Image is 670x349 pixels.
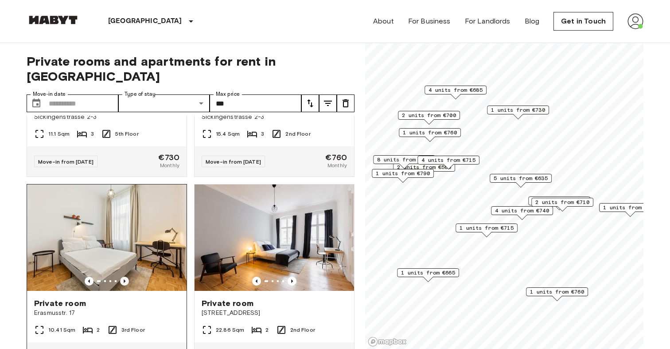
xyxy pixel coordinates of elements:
a: About [373,16,394,27]
span: 1 units from €715 [460,224,514,232]
span: Sickingenstrasse 2-3 [34,113,179,122]
span: 2nd Floor [290,326,315,334]
span: Private room [202,298,253,309]
span: 2 units from €700 [402,111,456,119]
span: 11.1 Sqm [48,130,70,138]
span: 2 [265,326,269,334]
div: Map marker [456,224,518,237]
span: 2 units from €710 [535,198,589,206]
div: Map marker [372,169,434,183]
span: Sickingenstrasse 2-3 [202,113,347,122]
a: For Business [408,16,451,27]
span: Move-in from [DATE] [38,158,93,165]
button: Previous image [288,277,296,286]
div: Map marker [425,86,487,99]
a: For Landlords [465,16,510,27]
label: Max price [216,90,240,98]
img: Marketing picture of unit DE-01-015-001-01H [27,184,187,291]
a: Get in Touch [553,12,613,31]
div: Map marker [398,111,460,125]
span: Private rooms and apartments for rent in [GEOGRAPHIC_DATA] [27,54,354,84]
button: Previous image [252,277,261,286]
span: 2nd Floor [285,130,310,138]
div: Map marker [487,106,549,119]
span: 1 units from €760 [530,288,584,296]
div: Map marker [528,196,590,210]
label: Type of stay [125,90,156,98]
span: 4 units from €740 [495,207,549,215]
span: 3 [91,130,94,138]
div: Map marker [399,128,461,142]
button: Previous image [85,277,93,286]
span: Move-in from [DATE] [206,158,261,165]
span: 1 units from €730 [491,106,545,114]
div: Map marker [599,203,661,217]
span: 4 units from €715 [421,156,475,164]
span: Monthly [327,161,347,169]
div: Map marker [526,287,588,301]
button: tune [319,94,337,112]
span: 1 units from €790 [376,169,430,177]
p: [GEOGRAPHIC_DATA] [108,16,182,27]
span: Erasmusstr. 17 [34,309,179,318]
label: Move-in date [33,90,66,98]
img: Marketing picture of unit DE-01-266-01H [195,184,354,291]
span: €760 [325,153,347,161]
span: 1 units from €760 [403,129,457,137]
div: Map marker [397,268,459,282]
div: Map marker [531,198,593,212]
span: 1 units from €710 [532,197,586,205]
span: 22.86 Sqm [216,326,244,334]
span: 5th Floor [115,130,138,138]
span: 4 units from €685 [428,86,483,94]
div: Map marker [417,156,479,169]
div: Map marker [373,155,435,169]
a: Mapbox logo [368,337,407,347]
span: 5 units from €635 [494,174,548,182]
a: Blog [525,16,540,27]
span: 1 units from €665 [401,269,455,277]
span: 3rd Floor [121,326,145,334]
img: avatar [627,13,643,29]
img: Habyt [27,16,80,24]
span: Monthly [160,161,179,169]
span: 1 units from €750 [603,204,657,212]
span: [STREET_ADDRESS] [202,309,347,318]
span: 15.4 Sqm [216,130,240,138]
div: Map marker [491,206,553,220]
span: 10.41 Sqm [48,326,75,334]
span: Private room [34,298,86,309]
span: €730 [158,153,179,161]
button: tune [301,94,319,112]
button: Choose date [27,94,45,112]
span: 8 units from €680 [377,156,431,164]
span: 2 [97,326,100,334]
div: Map marker [490,174,552,188]
button: Previous image [120,277,129,286]
button: tune [337,94,354,112]
span: 3 [261,130,264,138]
